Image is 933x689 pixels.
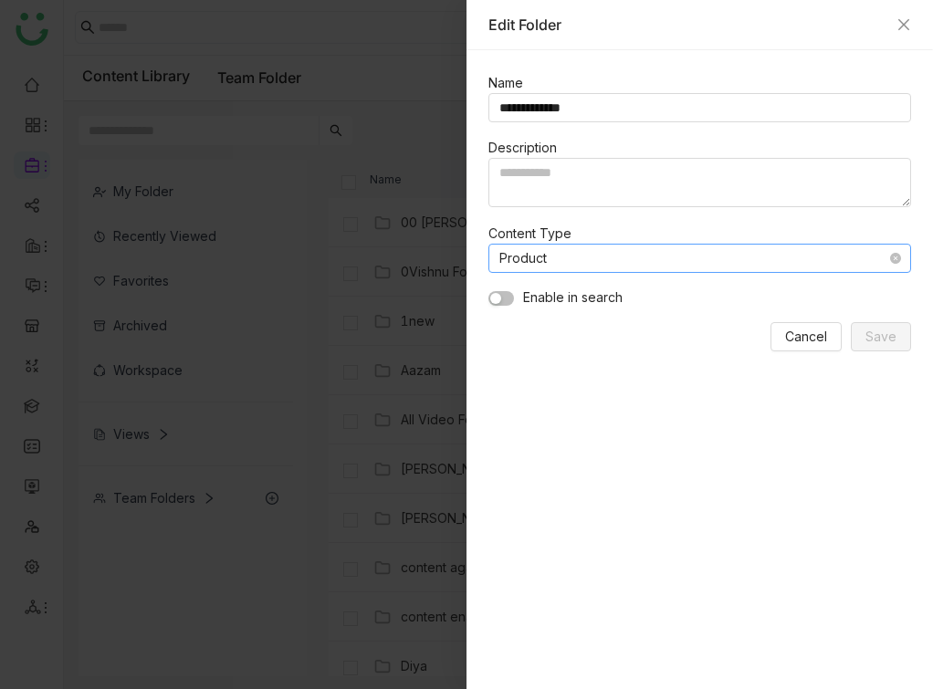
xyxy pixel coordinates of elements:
[488,15,887,35] div: Edit Folder
[488,138,566,158] label: Description
[523,287,623,308] span: Enable in search
[851,322,911,351] button: Save
[785,327,827,347] span: Cancel
[499,245,900,272] nz-select-item: Product
[771,322,842,351] button: Cancel
[488,224,581,244] label: Content Type
[488,73,532,93] label: Name
[896,17,911,32] button: Close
